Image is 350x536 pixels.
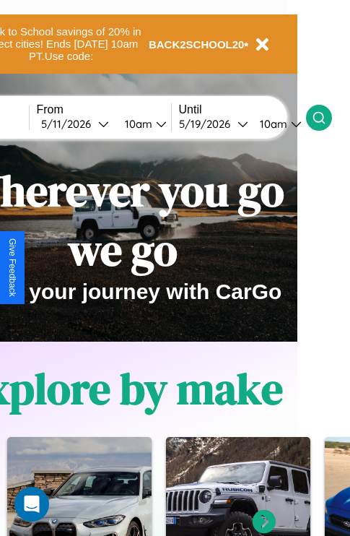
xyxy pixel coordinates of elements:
div: 5 / 19 / 2026 [179,117,237,131]
div: 10am [118,117,156,131]
button: 10am [248,116,306,131]
div: 5 / 11 / 2026 [41,117,98,131]
div: Open Intercom Messenger [14,487,49,522]
b: BACK2SCHOOL20 [149,38,245,51]
label: From [37,103,171,116]
label: Until [179,103,306,116]
button: 5/11/2026 [37,116,113,131]
button: 10am [113,116,171,131]
div: 10am [253,117,291,131]
div: Give Feedback [7,238,17,297]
